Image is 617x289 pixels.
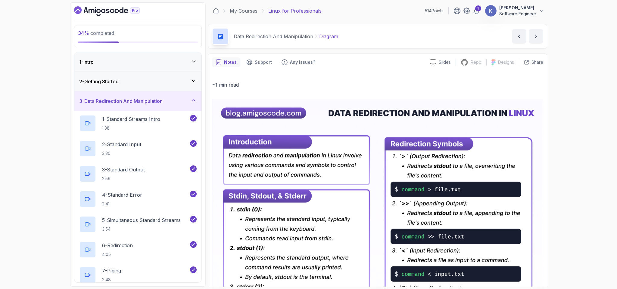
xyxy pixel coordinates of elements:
[79,115,197,132] button: 1-Standard Streams Intro1:38
[498,59,514,65] p: Designs
[425,8,444,14] p: 514 Points
[102,267,121,274] p: 7 - Piping
[243,57,276,67] button: Support button
[102,141,141,148] p: 2 - Standard Input
[74,91,201,111] button: 3-Data Redirection And Manipulation
[102,115,160,123] p: 1 - Standard Streams Intro
[102,242,133,249] p: 6 - Redirection
[102,226,181,232] p: 3:54
[79,216,197,233] button: 5-Simultaneous Standard Streams3:54
[79,140,197,157] button: 2-Standard Input3:30
[102,251,133,257] p: 4:05
[475,5,481,11] div: 1
[79,78,119,85] h3: 2 - Getting Started
[473,7,480,14] a: 1
[79,241,197,258] button: 6-Redirection4:05
[79,266,197,283] button: 7-Piping2:48
[439,59,451,65] p: Slides
[74,6,154,16] a: Dashboard
[224,59,237,65] p: Notes
[102,277,121,283] p: 2:48
[102,201,142,207] p: 2:41
[485,5,545,17] button: user profile image[PERSON_NAME]Software Engineer
[79,165,197,182] button: 3-Standard Output2:59
[319,33,338,40] p: Diagram
[78,30,89,36] span: 34 %
[212,81,543,89] p: ~1 min read
[213,8,219,14] a: Dashboard
[529,29,543,44] button: next content
[499,5,536,11] p: [PERSON_NAME]
[102,125,160,131] p: 1:38
[278,57,319,67] button: Feedback button
[425,59,456,66] a: Slides
[102,150,141,156] p: 3:30
[485,5,497,17] img: user profile image
[102,217,181,224] p: 5 - Simultaneous Standard Streams
[290,59,315,65] p: Any issues?
[102,176,145,182] p: 2:59
[230,7,257,14] a: My Courses
[212,57,240,67] button: notes button
[531,59,543,65] p: Share
[512,29,526,44] button: previous content
[78,30,114,36] span: completed
[79,97,163,105] h3: 3 - Data Redirection And Manipulation
[102,166,145,173] p: 3 - Standard Output
[79,58,94,66] h3: 1 - Intro
[102,191,142,198] p: 4 - Standard Error
[471,59,481,65] p: Repo
[268,7,322,14] p: Linux for Professionals
[234,33,313,40] p: Data Redirection And Manipulation
[74,52,201,72] button: 1-Intro
[74,72,201,91] button: 2-Getting Started
[519,59,543,65] button: Share
[499,11,536,17] p: Software Engineer
[255,59,272,65] p: Support
[79,191,197,208] button: 4-Standard Error2:41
